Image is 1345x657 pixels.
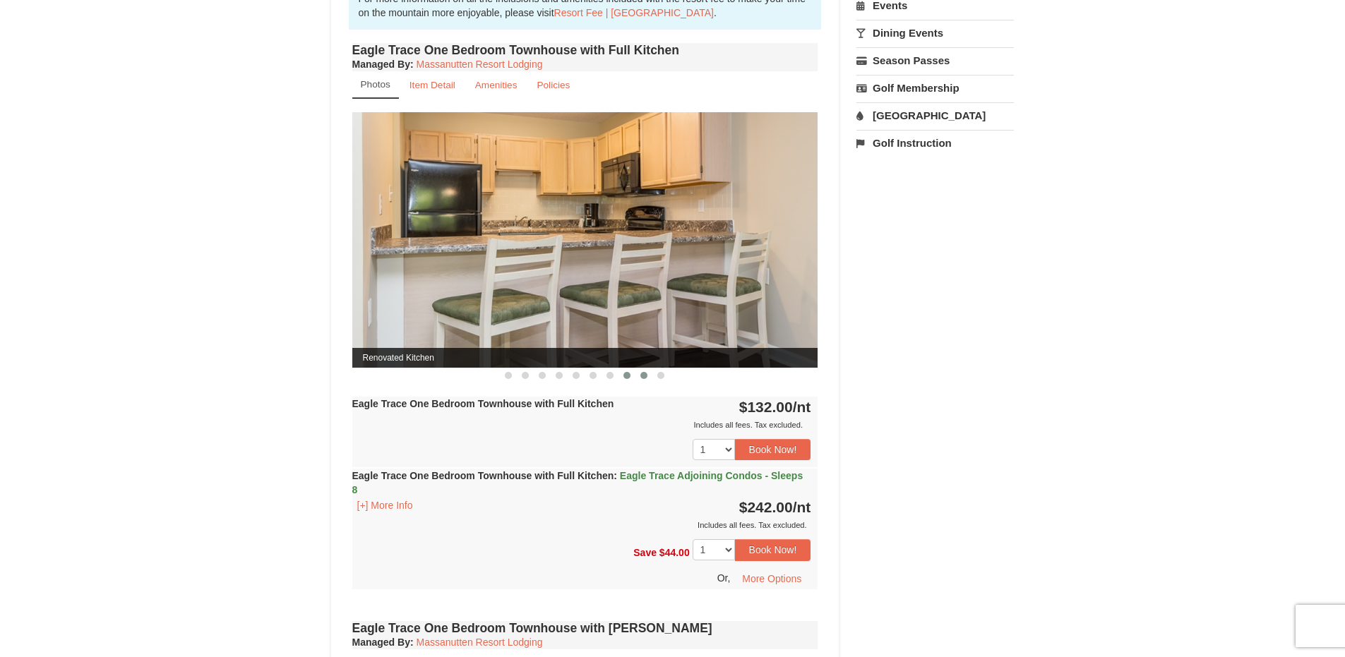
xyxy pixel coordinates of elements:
[739,399,811,415] strong: $132.00
[856,130,1014,156] a: Golf Instruction
[352,59,414,70] strong: :
[856,20,1014,46] a: Dining Events
[659,547,690,558] span: $44.00
[735,539,811,560] button: Book Now!
[417,637,543,648] a: Massanutten Resort Lodging
[856,47,1014,73] a: Season Passes
[793,399,811,415] span: /nt
[733,568,811,589] button: More Options
[475,80,518,90] small: Amenities
[614,470,617,481] span: :
[352,112,818,367] img: Renovated Kitchen
[352,418,811,432] div: Includes all fees. Tax excluded.
[739,499,793,515] span: $242.00
[352,498,418,513] button: [+] More Info
[400,71,465,99] a: Item Detail
[410,80,455,90] small: Item Detail
[352,398,614,409] strong: Eagle Trace One Bedroom Townhouse with Full Kitchen
[856,75,1014,101] a: Golf Membership
[352,518,811,532] div: Includes all fees. Tax excluded.
[352,470,803,495] strong: Eagle Trace One Bedroom Townhouse with Full Kitchen
[352,71,399,99] a: Photos
[554,7,714,18] a: Resort Fee | [GEOGRAPHIC_DATA]
[537,80,570,90] small: Policies
[352,621,818,635] h4: Eagle Trace One Bedroom Townhouse with [PERSON_NAME]
[352,637,410,648] span: Managed By
[793,499,811,515] span: /nt
[352,43,818,57] h4: Eagle Trace One Bedroom Townhouse with Full Kitchen
[417,59,543,70] a: Massanutten Resort Lodging
[735,439,811,460] button: Book Now!
[361,79,390,90] small: Photos
[633,547,657,558] span: Save
[717,572,731,583] span: Or,
[352,637,414,648] strong: :
[856,102,1014,128] a: [GEOGRAPHIC_DATA]
[352,348,818,368] span: Renovated Kitchen
[466,71,527,99] a: Amenities
[527,71,579,99] a: Policies
[352,59,410,70] span: Managed By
